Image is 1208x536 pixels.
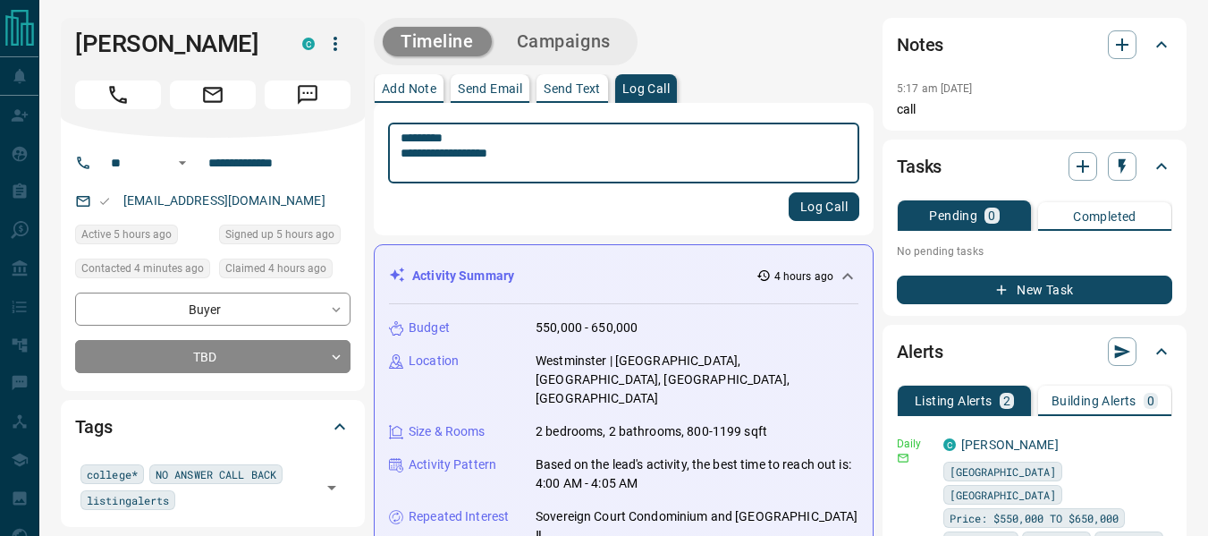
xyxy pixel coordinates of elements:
[123,193,325,208] a: [EMAIL_ADDRESS][DOMAIN_NAME]
[929,209,977,222] p: Pending
[943,438,956,451] div: condos.ca
[75,81,161,109] span: Call
[988,209,995,222] p: 0
[81,259,204,277] span: Contacted 4 minutes ago
[1073,210,1136,223] p: Completed
[225,225,334,243] span: Signed up 5 hours ago
[75,30,275,58] h1: [PERSON_NAME]
[302,38,315,50] div: condos.ca
[225,259,326,277] span: Claimed 4 hours ago
[1003,395,1010,407] p: 2
[1052,395,1136,407] p: Building Alerts
[897,436,933,452] p: Daily
[789,192,859,221] button: Log Call
[897,330,1172,373] div: Alerts
[75,413,112,441] h2: Tags
[389,259,858,293] div: Activity Summary4 hours ago
[897,152,942,181] h2: Tasks
[499,27,629,56] button: Campaigns
[897,23,1172,66] div: Notes
[536,319,638,337] p: 550,000 - 650,000
[75,293,351,326] div: Buyer
[897,238,1172,265] p: No pending tasks
[75,225,210,250] div: Sat Aug 16 2025
[81,225,172,243] span: Active 5 hours ago
[219,259,351,284] div: Sat Aug 16 2025
[897,82,973,95] p: 5:17 am [DATE]
[87,465,138,483] span: college*
[950,509,1119,527] span: Price: $550,000 TO $650,000
[75,340,351,373] div: TBD
[409,422,486,441] p: Size & Rooms
[544,82,601,95] p: Send Text
[409,319,450,337] p: Budget
[536,455,858,493] p: Based on the lead's activity, the best time to reach out is: 4:00 AM - 4:05 AM
[75,259,210,284] div: Sat Aug 16 2025
[156,465,276,483] span: NO ANSWER CALL BACK
[409,507,509,526] p: Repeated Interest
[382,82,436,95] p: Add Note
[536,352,858,408] p: Westminster | [GEOGRAPHIC_DATA], [GEOGRAPHIC_DATA], [GEOGRAPHIC_DATA], [GEOGRAPHIC_DATA]
[265,81,351,109] span: Message
[409,352,459,370] p: Location
[383,27,492,56] button: Timeline
[319,475,344,500] button: Open
[622,82,670,95] p: Log Call
[897,30,943,59] h2: Notes
[219,225,351,250] div: Sat Aug 16 2025
[412,267,514,285] p: Activity Summary
[915,395,993,407] p: Listing Alerts
[458,82,522,95] p: Send Email
[774,268,833,285] p: 4 hours ago
[409,455,496,474] p: Activity Pattern
[75,405,351,448] div: Tags
[961,438,1059,452] a: [PERSON_NAME]
[170,81,256,109] span: Email
[87,491,169,509] span: listingalerts
[897,100,1172,119] p: call
[172,152,193,174] button: Open
[1147,395,1154,407] p: 0
[897,337,943,366] h2: Alerts
[897,145,1172,188] div: Tasks
[897,276,1172,304] button: New Task
[897,452,909,464] svg: Email
[98,195,111,208] svg: Email Valid
[536,422,767,441] p: 2 bedrooms, 2 bathrooms, 800-1199 sqft
[950,463,1056,481] span: [GEOGRAPHIC_DATA]
[950,486,1056,504] span: [GEOGRAPHIC_DATA]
